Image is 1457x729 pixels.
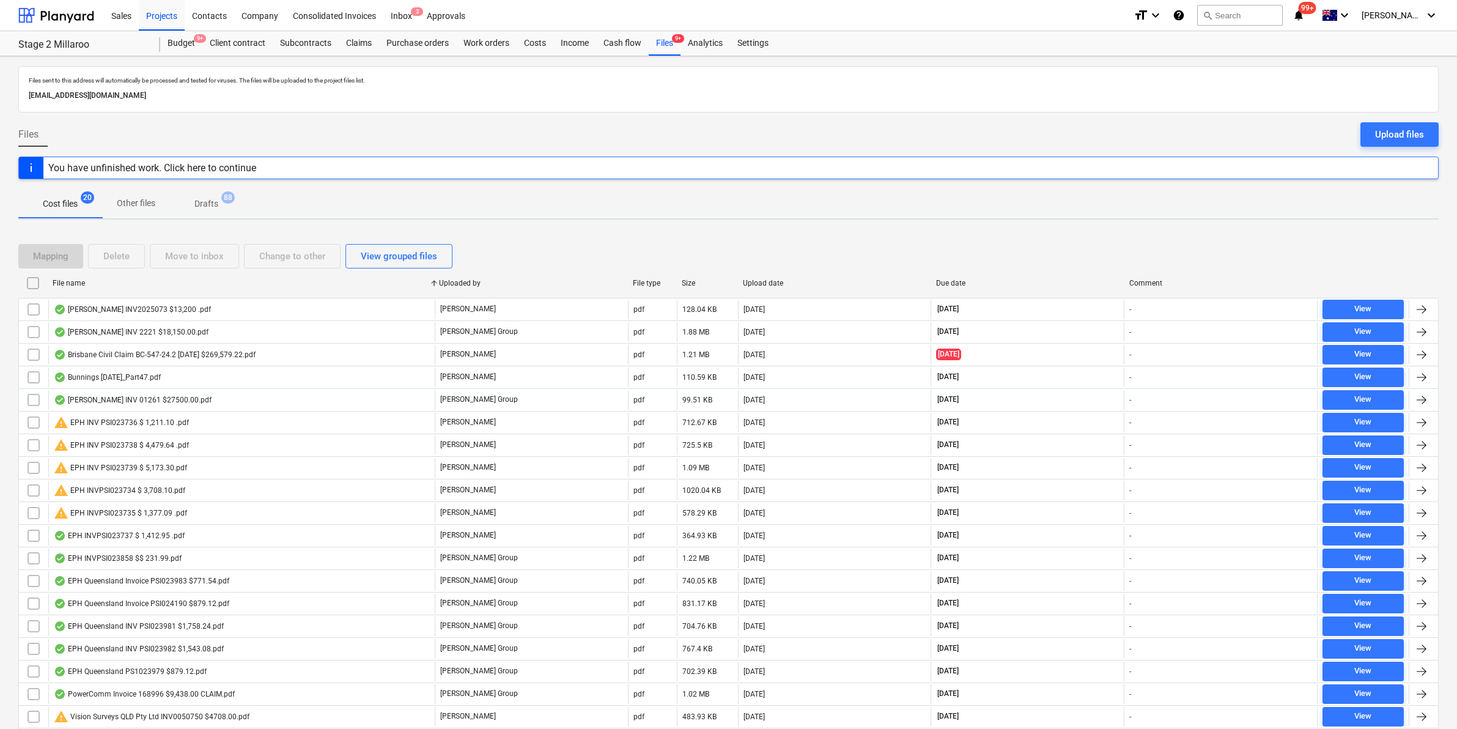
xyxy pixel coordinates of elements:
p: [PERSON_NAME] [440,462,496,473]
div: 1.09 MB [682,464,709,472]
div: [DATE] [743,667,765,676]
div: pdf [633,531,644,540]
span: [DATE] [936,643,960,654]
div: - [1129,645,1131,653]
div: View [1354,642,1371,656]
div: Chat Widget [1396,670,1457,729]
div: - [1129,464,1131,472]
div: 1.02 MB [682,690,709,698]
div: EPH Queensland PS1023979 $879.12.pdf [54,667,207,676]
div: [DATE] [743,350,765,359]
span: [DATE] [936,553,960,563]
div: [DATE] [743,622,765,631]
p: [PERSON_NAME] Group [440,689,518,699]
div: - [1129,712,1131,721]
div: 767.4 KB [682,645,712,653]
div: View [1354,506,1371,520]
a: Income [553,31,596,56]
div: EPH Queensland Invoice PSI023983 $771.54.pdf [54,576,229,586]
div: 702.39 KB [682,667,717,676]
div: [DATE] [743,509,765,517]
div: 128.04 KB [682,305,717,314]
button: Search [1197,5,1283,26]
div: 712.67 KB [682,418,717,427]
div: OCR finished [54,553,66,563]
span: [DATE] [936,530,960,541]
div: View [1354,483,1371,497]
div: [PERSON_NAME] INV2025073 $13,200 .pdf [54,305,211,314]
div: View [1354,302,1371,316]
span: warning [54,415,68,430]
span: [DATE] [936,372,960,382]
button: View [1322,368,1404,387]
div: - [1129,396,1131,404]
i: format_size [1134,8,1148,23]
span: [DATE] [936,711,960,722]
div: - [1129,599,1131,608]
button: View [1322,435,1404,455]
div: Upload files [1375,127,1424,142]
div: OCR finished [54,644,66,654]
div: OCR finished [54,531,66,541]
span: [DATE] [936,508,960,518]
div: 483.93 KB [682,712,717,721]
div: Vision Surveys QLD Pty Ltd INV0050750 $4708.00.pdf [54,709,249,724]
span: warning [54,461,68,475]
div: - [1129,328,1131,336]
button: View [1322,549,1404,568]
span: warning [54,506,68,520]
div: Due date [936,279,1119,287]
div: OCR finished [54,621,66,631]
div: EPH INVPSI023735 $ 1,377.09 .pdf [54,506,187,520]
div: [DATE] [743,305,765,314]
div: [DATE] [743,531,765,540]
div: Analytics [681,31,730,56]
span: [DATE] [936,485,960,495]
a: Work orders [456,31,517,56]
button: View [1322,662,1404,681]
div: OCR finished [54,305,66,314]
div: pdf [633,577,644,585]
button: View [1322,458,1404,478]
div: OCR finished [54,372,66,382]
p: [PERSON_NAME] Group [440,666,518,676]
div: EPH INVPSI023734 $ 3,708.10.pdf [54,483,185,498]
div: PowerComm Invoice 168996 $9,438.00 CLAIM.pdf [54,689,235,699]
div: pdf [633,328,644,336]
div: Claims [339,31,379,56]
span: Files [18,127,39,142]
p: Other files [117,197,155,210]
span: warning [54,483,68,498]
button: View [1322,526,1404,546]
div: View [1354,687,1371,701]
div: pdf [633,712,644,721]
span: [DATE] [936,349,961,360]
span: [DATE] [936,440,960,450]
div: Budget [160,31,202,56]
div: pdf [633,599,644,608]
button: Upload files [1360,122,1439,147]
span: search [1203,10,1212,20]
div: OCR finished [54,327,66,337]
div: 99.51 KB [682,396,712,404]
p: Cost files [43,198,78,210]
button: View grouped files [345,244,452,268]
div: - [1129,350,1131,359]
p: [PERSON_NAME] Group [440,394,518,405]
div: 1.88 MB [682,328,709,336]
div: EPH Queensland INV PSI023981 $1,758.24.pdf [54,621,224,631]
div: Costs [517,31,553,56]
div: 831.17 KB [682,599,717,608]
div: - [1129,441,1131,450]
div: EPH Queensland INV PSI023982 $1,543.08.pdf [54,644,224,654]
div: Comment [1129,279,1313,287]
div: pdf [633,509,644,517]
div: You have unfinished work. Click here to continue [48,162,256,174]
div: EPH INV PSI023739 $ 5,173.30.pdf [54,461,187,475]
div: - [1129,531,1131,540]
div: [PERSON_NAME] INV 2221 $18,150.00.pdf [54,327,208,337]
p: [PERSON_NAME] Group [440,598,518,609]
button: View [1322,684,1404,704]
span: [DATE] [936,689,960,699]
div: EPH INV PSI023738 $ 4,479.64 .pdf [54,438,189,453]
